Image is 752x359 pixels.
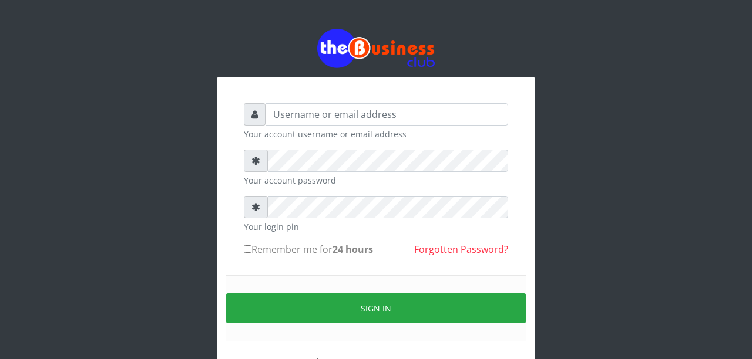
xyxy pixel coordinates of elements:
input: Remember me for24 hours [244,245,251,253]
small: Your account username or email address [244,128,508,140]
b: 24 hours [333,243,373,256]
button: Sign in [226,293,526,323]
small: Your login pin [244,221,508,233]
a: Forgotten Password? [414,243,508,256]
input: Username or email address [266,103,508,126]
label: Remember me for [244,242,373,256]
small: Your account password [244,174,508,187]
